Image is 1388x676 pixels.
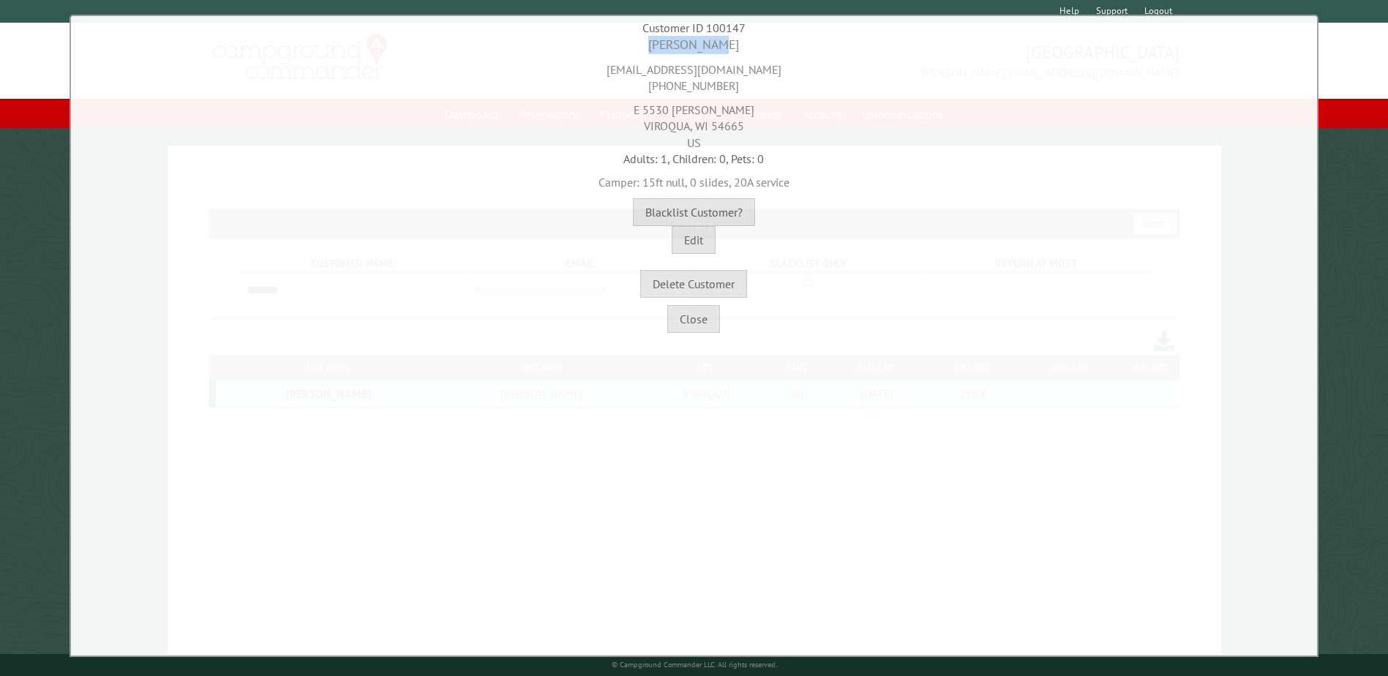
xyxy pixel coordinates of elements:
small: © Campground Commander LLC. All rights reserved. [612,660,777,669]
div: Customer ID 100147 [75,20,1313,36]
div: [PERSON_NAME] [75,36,1313,54]
div: E 5530 [PERSON_NAME] VIROQUA, WI 54665 US [75,94,1313,151]
div: [EMAIL_ADDRESS][DOMAIN_NAME] [PHONE_NUMBER] [75,54,1313,94]
button: Edit [672,226,716,254]
div: Adults: 1, Children: 0, Pets: 0 [75,151,1313,167]
button: Close [667,305,720,333]
button: Delete Customer [640,270,747,298]
button: Blacklist Customer? [633,198,755,226]
div: Camper: 15ft null, 0 slides, 20A service [75,167,1313,190]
